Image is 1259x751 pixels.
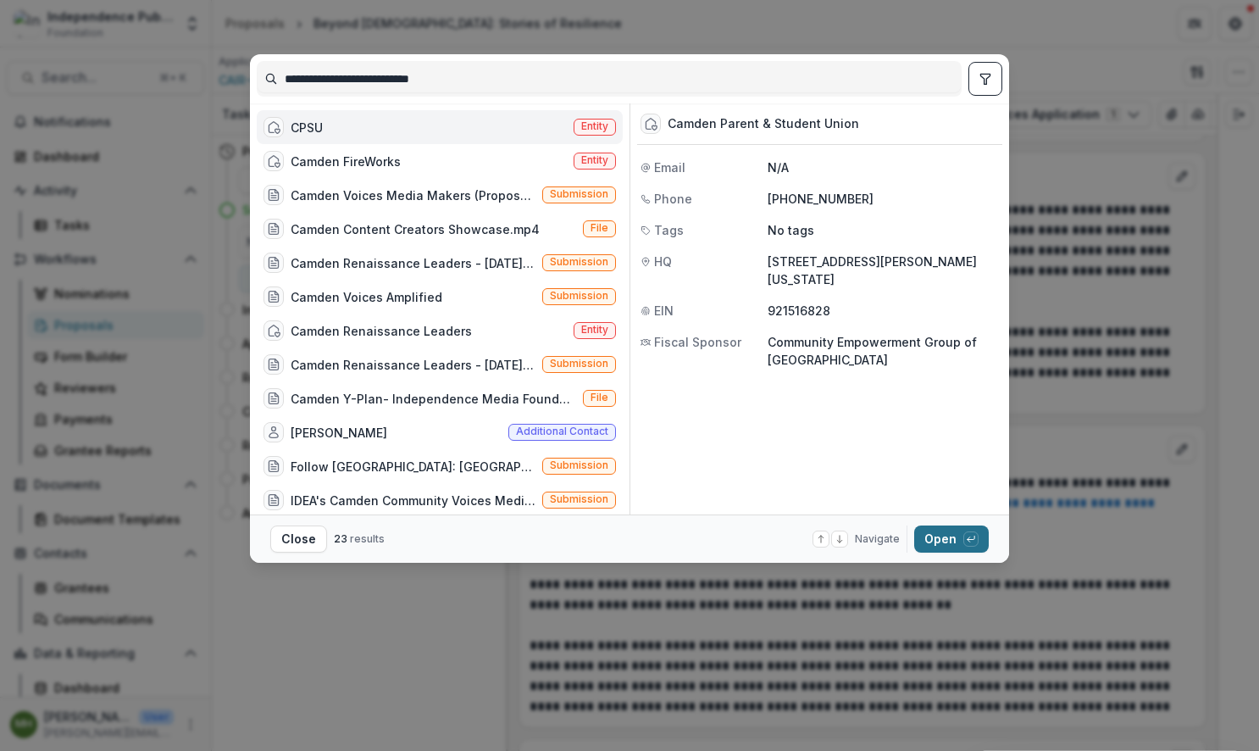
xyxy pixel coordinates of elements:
span: Entity [581,154,608,166]
div: Camden Content Creators Showcase.mp4 [291,220,540,238]
p: [STREET_ADDRESS][PERSON_NAME][US_STATE] [768,253,999,288]
span: Email [654,159,685,176]
p: Community Empowerment Group of [GEOGRAPHIC_DATA] [768,333,999,369]
p: N/A [768,159,999,176]
span: HQ [654,253,672,270]
div: Camden Parent & Student Union [668,117,859,131]
span: Submission [550,459,608,471]
span: Fiscal Sponsor [654,333,741,351]
p: No tags [768,221,814,239]
span: Submission [550,493,608,505]
span: Navigate [855,531,900,547]
button: Close [270,526,327,553]
span: Submission [550,188,608,200]
span: Submission [550,358,608,370]
span: Phone [654,190,692,208]
span: EIN [654,302,674,320]
span: results [350,532,385,545]
button: Open [914,526,989,553]
div: Camden Renaissance Leaders - [DATE] - [DATE] Community Voices Application [291,254,535,272]
span: Tags [654,221,684,239]
div: Camden Voices Media Makers (Proposal Description (Summarize your request in 1-2 sentences) To cha... [291,186,535,204]
span: Submission [550,290,608,302]
div: Camden Voices Amplified [291,288,442,306]
div: Camden Renaissance Leaders - [DATE] - [DATE] Community Voices Application [291,356,535,374]
span: Entity [581,120,608,132]
div: [PERSON_NAME] [291,424,387,442]
div: CPSU [291,119,323,136]
button: toggle filters [968,62,1002,96]
div: IDEA's Camden Community Voices Media Program (To continue developing and implementing IDEA’s Comm... [291,492,535,509]
div: Follow [GEOGRAPHIC_DATA]: [GEOGRAPHIC_DATA] [291,458,535,476]
p: 921516828 [768,302,999,320]
span: 23 [334,532,347,545]
span: Entity [581,324,608,336]
div: Camden FireWorks [291,153,401,170]
span: Submission [550,256,608,268]
div: Camden Renaissance Leaders [291,322,472,340]
span: Additional contact [516,426,608,437]
span: File [591,222,608,234]
span: File [591,392,608,403]
div: Camden Y-Plan- Independence Media Foundation - Sheet1 (1).pdf [291,390,576,408]
p: [PHONE_NUMBER] [768,190,999,208]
